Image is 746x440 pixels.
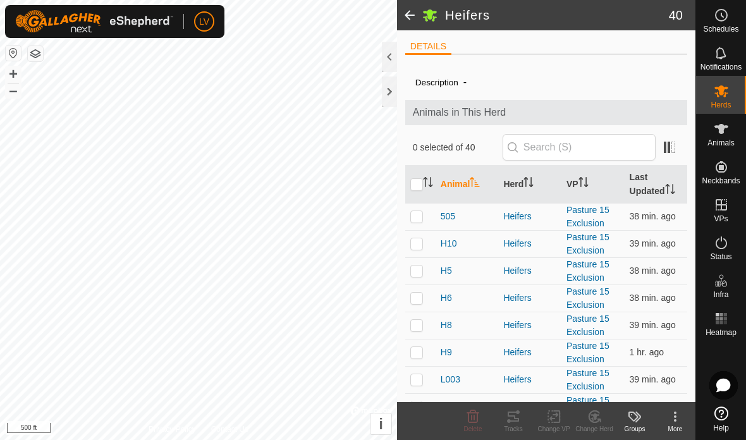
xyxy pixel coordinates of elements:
p-sorticon: Activate to sort [423,179,433,189]
div: Change Herd [574,424,615,434]
a: Pasture 15 Exclusion [566,205,609,228]
div: Heifers [503,210,556,223]
span: 505 [441,210,455,223]
span: - [458,71,472,92]
button: i [370,413,391,434]
span: L003 [441,373,460,386]
span: L007 [441,400,460,413]
span: Aug 21, 2025 at 11:06 AM [630,211,676,221]
span: Animals in This Herd [413,105,680,120]
a: Privacy Policy [149,424,196,435]
th: Last Updated [625,166,688,204]
span: Aug 21, 2025 at 11:06 AM [630,293,676,303]
div: Heifers [503,291,556,305]
div: More [655,424,695,434]
a: Contact Us [211,424,248,435]
button: Reset Map [6,46,21,61]
span: 40 [669,6,683,25]
a: Pasture 15 Exclusion [566,395,609,419]
th: Animal [436,166,499,204]
a: Pasture 15 Exclusion [566,368,609,391]
span: Aug 21, 2025 at 11:06 AM [630,266,676,276]
span: Aug 21, 2025 at 10:36 AM [630,347,664,357]
span: Neckbands [702,177,740,185]
th: VP [561,166,625,204]
div: Heifers [503,264,556,278]
span: Status [710,253,731,260]
button: – [6,83,21,98]
label: Description [415,78,458,87]
input: Search (S) [503,134,656,161]
th: Herd [498,166,561,204]
p-sorticon: Activate to sort [578,179,589,189]
a: Pasture 15 Exclusion [566,259,609,283]
span: Schedules [703,25,738,33]
span: i [379,415,383,432]
span: 0 selected of 40 [413,141,503,154]
span: Aug 21, 2025 at 11:06 AM [630,320,676,330]
a: Pasture 15 Exclusion [566,232,609,255]
span: Aug 21, 2025 at 11:06 AM [630,401,676,412]
li: DETAILS [405,40,451,55]
span: Notifications [700,63,742,71]
span: VPs [714,215,728,223]
a: Pasture 15 Exclusion [566,314,609,337]
h2: Heifers [445,8,669,23]
span: H10 [441,237,457,250]
div: Groups [615,424,655,434]
img: Gallagher Logo [15,10,173,33]
span: Animals [707,139,735,147]
button: Map Layers [28,46,43,61]
div: Heifers [503,237,556,250]
div: Tracks [493,424,534,434]
p-sorticon: Activate to sort [523,179,534,189]
span: H9 [441,346,452,359]
p-sorticon: Activate to sort [470,179,480,189]
span: H8 [441,319,452,332]
div: Heifers [503,400,556,413]
span: Help [713,424,729,432]
div: Change VP [534,424,574,434]
span: Infra [713,291,728,298]
span: H6 [441,291,452,305]
div: Heifers [503,346,556,359]
span: Delete [464,425,482,432]
div: Heifers [503,373,556,386]
button: + [6,66,21,82]
span: Aug 21, 2025 at 11:06 AM [630,238,676,248]
p-sorticon: Activate to sort [665,186,675,196]
a: Help [696,401,746,437]
span: Herds [711,101,731,109]
span: Aug 21, 2025 at 11:06 AM [630,374,676,384]
span: H5 [441,264,452,278]
a: Pasture 15 Exclusion [566,286,609,310]
a: Pasture 15 Exclusion [566,341,609,364]
span: Heatmap [706,329,737,336]
div: Heifers [503,319,556,332]
span: LV [199,15,209,28]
